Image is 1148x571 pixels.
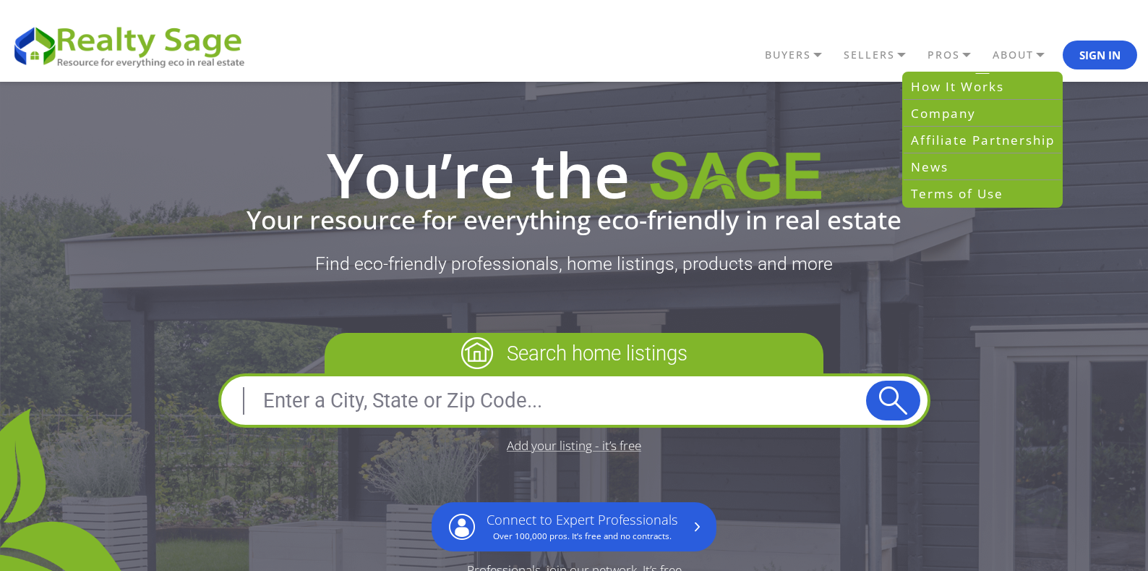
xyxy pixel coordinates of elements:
[325,333,823,373] p: Search home listings
[507,439,641,452] a: Add your listing - it’s free
[11,207,1137,232] div: Your resource for everything eco-friendly in real estate
[1063,41,1137,69] button: Sign In
[904,100,1061,127] a: Company
[11,144,1137,206] h1: You’re the
[228,384,866,418] input: Enter a City, State or Zip Code...
[650,151,821,206] img: Realty Sage
[904,127,1061,153] a: Affiliate Partnership
[924,43,989,67] a: PROS
[904,73,1061,100] a: How It Works
[761,43,840,67] a: BUYERS
[432,502,716,552] a: Connect to Expert ProfessionalsOver 100,000 pros. It’s free and no contracts.
[902,72,1063,208] div: BUYERS
[904,180,1061,206] a: Terms of Use
[840,43,924,67] a: SELLERS
[989,43,1063,67] a: ABOUT
[11,253,1137,275] p: Find eco-friendly professionals, home listings, products and more
[11,22,257,69] img: REALTY SAGE
[904,153,1061,180] a: News
[493,530,672,541] small: Over 100,000 pros. It’s free and no contracts.
[487,512,678,541] div: Connect to Expert Professionals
